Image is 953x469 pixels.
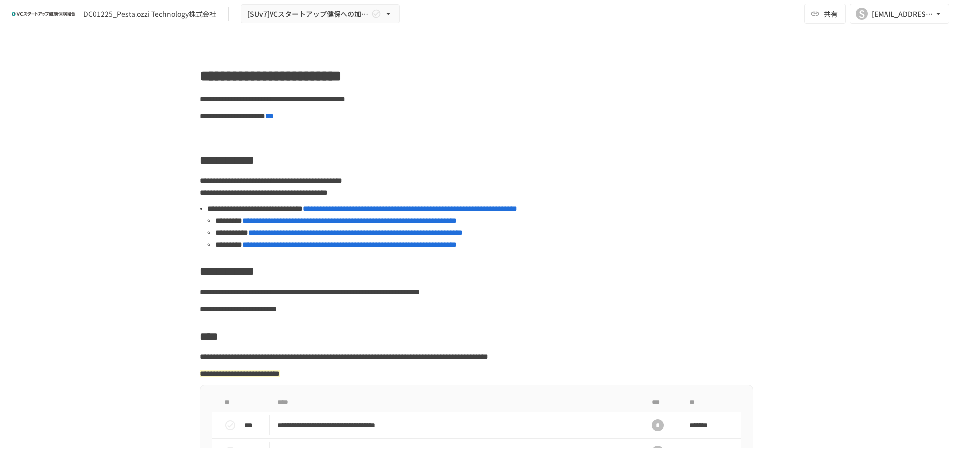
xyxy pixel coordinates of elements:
button: S[EMAIL_ADDRESS][DOMAIN_NAME] [850,4,949,24]
div: DC01225_Pestalozzi Technology株式会社 [83,9,216,19]
button: [SUv7]VCスタートアップ健保への加入申請手続き [241,4,400,24]
button: 共有 [804,4,846,24]
span: [SUv7]VCスタートアップ健保への加入申請手続き [247,8,369,20]
button: status [220,415,240,435]
div: S [856,8,868,20]
button: status [220,442,240,462]
span: 共有 [824,8,838,19]
div: [EMAIL_ADDRESS][DOMAIN_NAME] [872,8,933,20]
img: ZDfHsVrhrXUoWEWGWYf8C4Fv4dEjYTEDCNvmL73B7ox [12,6,75,22]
